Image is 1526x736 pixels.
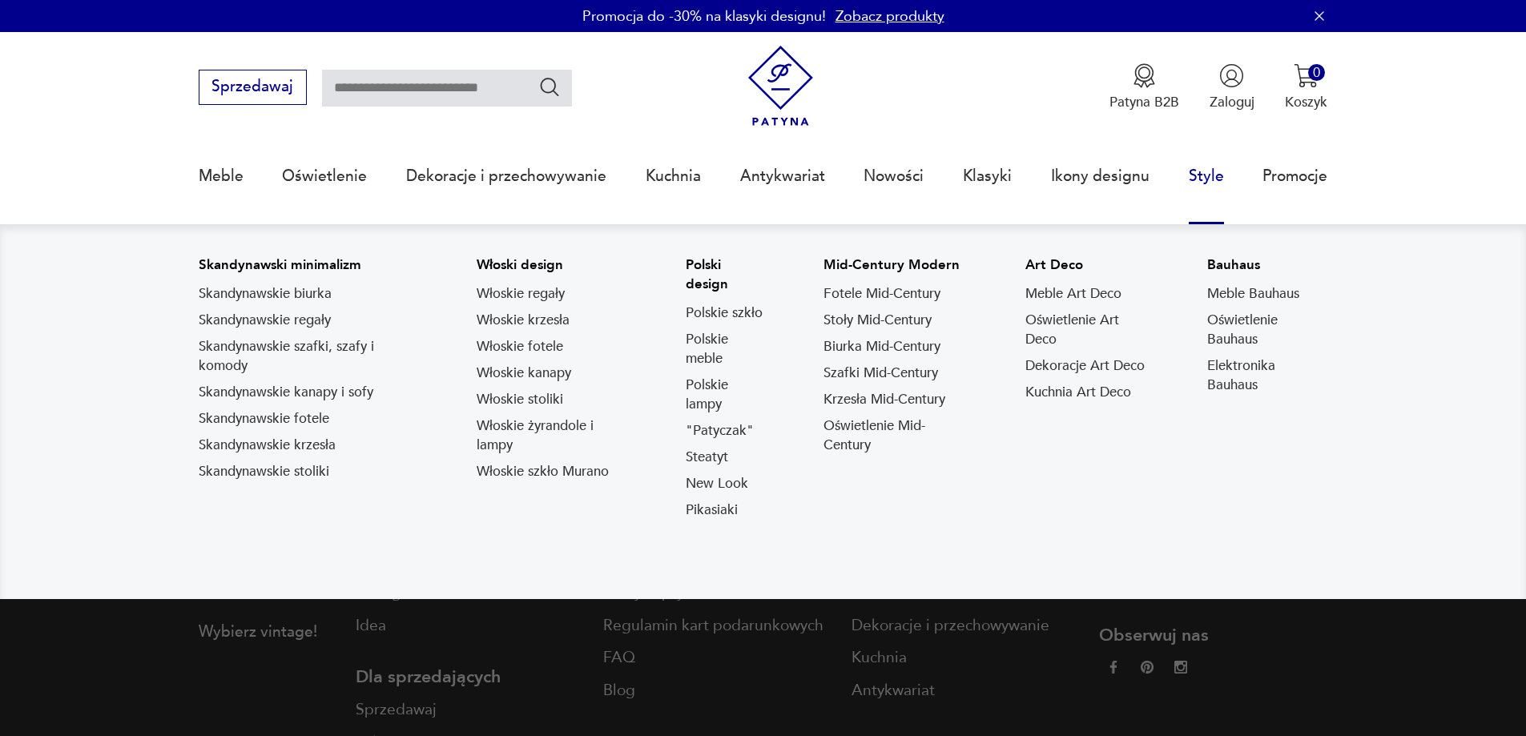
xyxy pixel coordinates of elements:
a: Włoskie fotele [477,337,563,356]
a: Szafki Mid-Century [823,364,938,383]
p: Włoski design [477,255,628,275]
a: Polskie meble [686,330,766,368]
a: Włoskie stoliki [477,390,563,409]
a: Steatyt [686,448,728,467]
a: Kuchnia [646,139,701,213]
a: Oświetlenie [282,139,367,213]
a: Polskie szkło [686,304,763,323]
a: Dekoracje i przechowywanie [406,139,606,213]
img: Ikonka użytkownika [1219,63,1244,88]
p: Promocja do -30% na klasyki designu! [582,6,826,26]
a: Dekoracje Art Deco [1025,356,1145,376]
a: Skandynawskie kanapy i sofy [199,383,373,402]
p: Koszyk [1285,93,1327,111]
a: Antykwariat [740,139,825,213]
div: 0 [1308,64,1325,81]
a: Sprzedawaj [199,82,307,95]
a: Skandynawskie szafki, szafy i komody [199,337,419,376]
p: Mid-Century Modern [823,255,967,275]
a: Włoskie szkło Murano [477,462,609,481]
a: Stoły Mid-Century [823,311,932,330]
img: Patyna - sklep z meblami i dekoracjami vintage [740,46,821,127]
a: Włoskie żyrandole i lampy [477,416,628,455]
a: Biurka Mid-Century [823,337,940,356]
a: Klasyki [963,139,1012,213]
button: 0Koszyk [1285,63,1327,111]
p: Bauhaus [1207,255,1328,275]
a: New Look [686,474,748,493]
img: Ikona koszyka [1294,63,1319,88]
p: Zaloguj [1210,93,1254,111]
p: Patyna B2B [1109,93,1179,111]
a: Style [1189,139,1224,213]
a: Skandynawskie fotele [199,409,329,428]
a: Promocje [1262,139,1327,213]
a: Skandynawskie stoliki [199,462,329,481]
button: Szukaj [538,75,562,99]
a: "Patyczak" [686,421,754,440]
p: Polski design [686,255,766,294]
a: Meble Bauhaus [1207,284,1299,304]
a: Polskie lampy [686,376,766,414]
a: Ikony designu [1051,139,1150,213]
a: Oświetlenie Art Deco [1025,311,1150,349]
a: Zobacz produkty [835,6,944,26]
a: Włoskie krzesła [477,311,570,330]
p: Skandynawski minimalizm [199,255,419,275]
a: Skandynawskie krzesła [199,436,336,455]
a: Włoskie regały [477,284,565,304]
a: Kuchnia Art Deco [1025,383,1131,402]
button: Zaloguj [1210,63,1254,111]
a: Meble [199,139,244,213]
a: Elektronika Bauhaus [1207,356,1328,395]
button: Patyna B2B [1109,63,1179,111]
a: Fotele Mid-Century [823,284,940,304]
a: Ikona medaluPatyna B2B [1109,63,1179,111]
a: Skandynawskie biurka [199,284,332,304]
a: Nowości [864,139,924,213]
button: Sprzedawaj [199,70,307,105]
a: Krzesła Mid-Century [823,390,945,409]
img: Ikona medalu [1132,63,1157,88]
p: Art Deco [1025,255,1150,275]
a: Oświetlenie Mid-Century [823,416,967,455]
a: Skandynawskie regały [199,311,331,330]
a: Włoskie kanapy [477,364,571,383]
a: Oświetlenie Bauhaus [1207,311,1328,349]
a: Meble Art Deco [1025,284,1121,304]
a: Pikasiaki [686,501,738,520]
